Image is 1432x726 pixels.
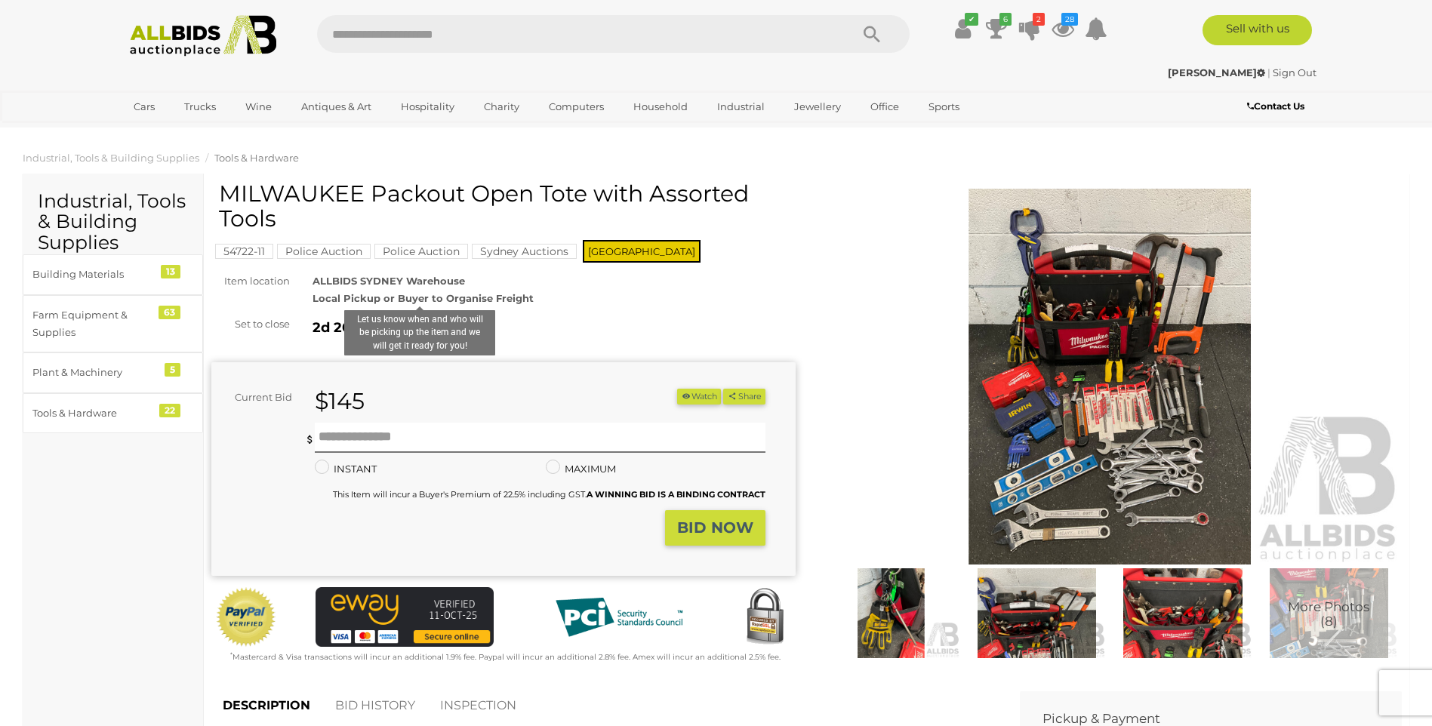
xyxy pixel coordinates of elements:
[315,387,365,415] strong: $145
[784,94,851,119] a: Jewellery
[1042,712,1357,726] h2: Pickup & Payment
[677,389,721,405] button: Watch
[291,94,381,119] a: Antiques & Art
[1288,601,1369,629] span: More Photos (8)
[277,245,371,257] a: Police Auction
[1018,15,1041,42] a: 2
[391,94,464,119] a: Hospitality
[23,352,203,392] a: Plant & Machinery 5
[472,244,577,259] mark: Sydney Auctions
[1267,66,1270,78] span: |
[1061,13,1078,26] i: 28
[952,15,975,42] a: ✔
[236,94,282,119] a: Wine
[968,568,1106,657] img: MILWAUKEE Packout Open Tote with Assorted Tools
[723,389,765,405] button: Share
[215,587,277,648] img: Official PayPal Seal
[23,393,203,433] a: Tools & Hardware 22
[277,244,371,259] mark: Police Auction
[1052,15,1074,42] a: 28
[677,389,721,405] li: Watch this item
[1260,568,1398,657] a: More Photos(8)
[200,315,301,333] div: Set to close
[32,364,157,381] div: Plant & Machinery
[985,15,1008,42] a: 6
[999,13,1012,26] i: 6
[124,119,251,144] a: [GEOGRAPHIC_DATA]
[32,405,157,422] div: Tools & Hardware
[1033,13,1045,26] i: 2
[544,587,694,648] img: PCI DSS compliant
[861,94,909,119] a: Office
[834,15,910,53] button: Search
[677,518,753,537] strong: BID NOW
[374,244,468,259] mark: Police Auction
[1273,66,1317,78] a: Sign Out
[159,404,180,417] div: 22
[23,295,203,353] a: Farm Equipment & Supplies 63
[539,94,614,119] a: Computers
[215,244,273,259] mark: 54722-11
[215,245,273,257] a: 54722-11
[587,489,765,500] b: A WINNING BID IS A BINDING CONTRACT
[734,587,795,648] img: Secured by Rapid SSL
[230,652,781,662] small: Mastercard & Visa transactions will incur an additional 1.9% fee. Paypal will incur an additional...
[919,94,969,119] a: Sports
[313,292,534,304] strong: Local Pickup or Buyer to Organise Freight
[707,94,775,119] a: Industrial
[161,265,180,278] div: 13
[211,389,303,406] div: Current Bid
[1168,66,1265,78] strong: [PERSON_NAME]
[200,272,301,290] div: Item location
[32,306,157,342] div: Farm Equipment & Supplies
[374,245,468,257] a: Police Auction
[1203,15,1312,45] a: Sell with us
[472,245,577,257] a: Sydney Auctions
[583,240,701,263] span: [GEOGRAPHIC_DATA]
[474,94,529,119] a: Charity
[1247,100,1304,112] b: Contact Us
[965,13,978,26] i: ✔
[665,510,765,546] button: BID NOW
[546,460,616,478] label: MAXIMUM
[818,189,1403,565] img: MILWAUKEE Packout Open Tote with Assorted Tools
[333,489,765,500] small: This Item will incur a Buyer's Premium of 22.5% including GST.
[23,254,203,294] a: Building Materials 13
[23,152,199,164] a: Industrial, Tools & Building Supplies
[174,94,226,119] a: Trucks
[1113,568,1252,657] img: MILWAUKEE Packout Open Tote with Assorted Tools
[822,568,960,657] img: MILWAUKEE Packout Open Tote with Assorted Tools
[1247,98,1308,115] a: Contact Us
[316,587,494,647] img: eWAY Payment Gateway
[124,94,165,119] a: Cars
[32,266,157,283] div: Building Materials
[624,94,698,119] a: Household
[313,319,396,336] strong: 2d 20h 30m
[1260,568,1398,657] img: MILWAUKEE Packout Open Tote with Assorted Tools
[1168,66,1267,78] a: [PERSON_NAME]
[219,181,792,231] h1: MILWAUKEE Packout Open Tote with Assorted Tools
[315,460,377,478] label: INSTANT
[122,15,285,57] img: Allbids.com.au
[313,275,465,287] strong: ALLBIDS SYDNEY Warehouse
[159,306,180,319] div: 63
[214,152,299,164] a: Tools & Hardware
[165,363,180,377] div: 5
[344,310,495,355] div: Let us know when and who will be picking up the item and we will get it ready for you!
[38,191,188,254] h2: Industrial, Tools & Building Supplies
